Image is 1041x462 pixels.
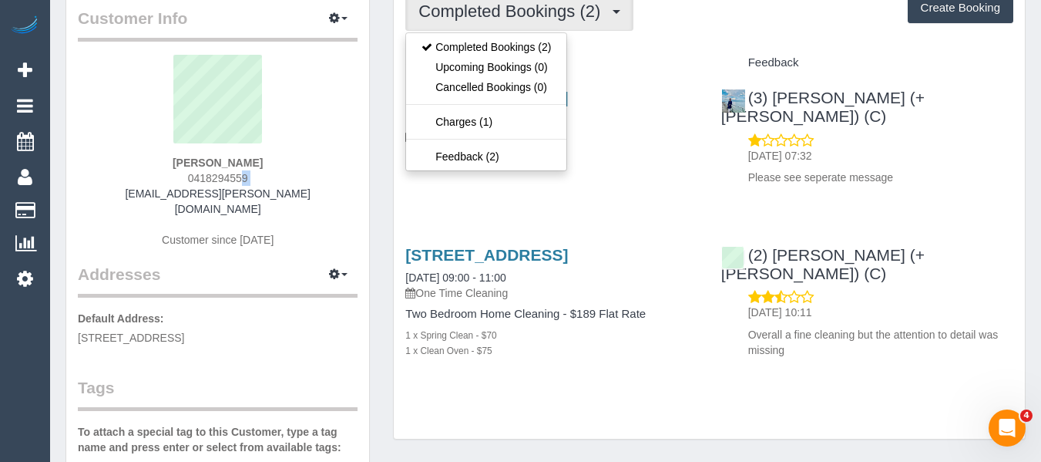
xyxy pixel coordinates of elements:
iframe: Intercom live chat [989,410,1026,447]
p: [DATE] 10:11 [748,305,1013,320]
img: Automaid Logo [9,15,40,37]
small: 1 x Spring Clean - $70 [405,330,496,341]
a: (3) [PERSON_NAME] (+ [PERSON_NAME]) (C) [721,89,925,125]
p: [DATE] 07:32 [748,148,1013,164]
span: 4 [1020,410,1033,422]
a: [EMAIL_ADDRESS][PERSON_NAME][DOMAIN_NAME] [125,187,310,215]
img: (3) Arifin (+ Fatema) (C) [722,89,745,113]
a: [STREET_ADDRESS] [405,246,568,264]
span: [STREET_ADDRESS] [78,332,184,344]
label: To attach a special tag to this Customer, type a tag name and press enter or select from availabl... [78,424,358,455]
legend: Customer Info [78,7,358,42]
a: Charges (1) [406,112,566,132]
span: Completed Bookings (2) [418,2,608,21]
small: 1 x Clean Oven - $75 [405,346,492,356]
legend: Tags [78,376,358,411]
p: Please see seperate message [748,170,1013,185]
a: (2) [PERSON_NAME] (+ [PERSON_NAME]) (C) [721,246,925,282]
h4: Two Bedroom Home Cleaning - $189 Flat Rate [405,308,697,321]
p: Overall a fine cleaning but the attention to detail was missing [748,327,1013,358]
span: 0418294559 [188,172,248,184]
a: [DATE] 09:00 - 11:00 [405,271,505,284]
span: Customer since [DATE] [162,234,274,246]
strong: [PERSON_NAME] [173,157,263,169]
a: Upcoming Bookings (0) [406,57,566,77]
p: One Time Cleaning [405,285,697,301]
a: Cancelled Bookings (0) [406,77,566,97]
label: Default Address: [78,311,164,326]
h4: Feedback [721,56,1013,69]
a: Completed Bookings (2) [406,37,566,57]
a: Feedback (2) [406,147,566,167]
